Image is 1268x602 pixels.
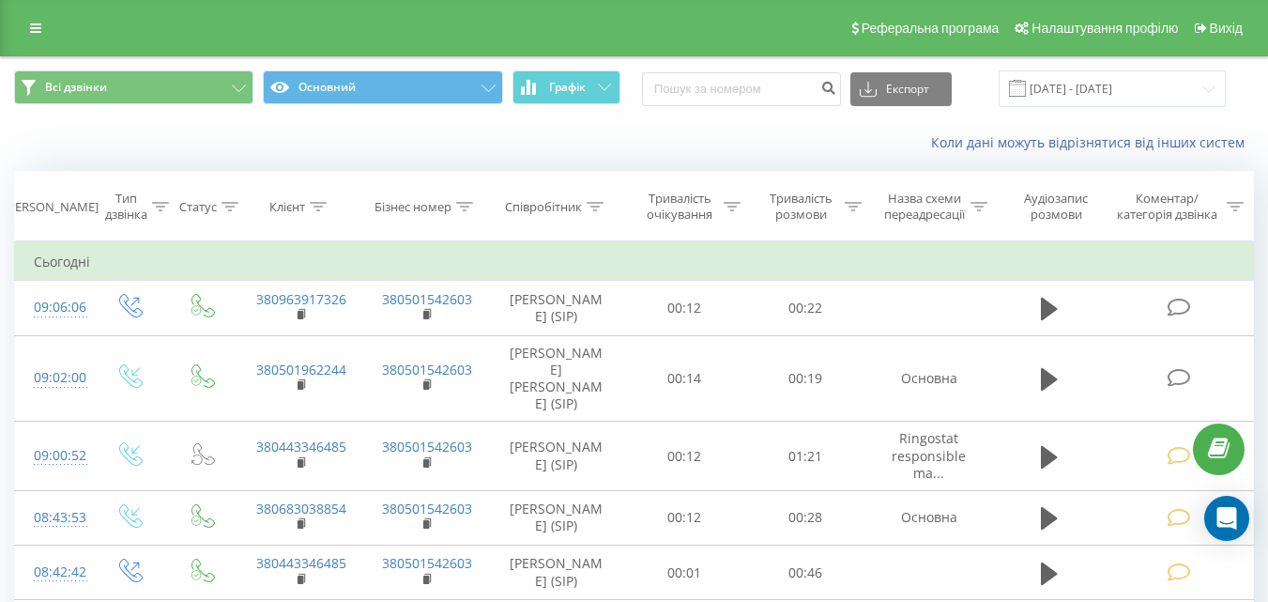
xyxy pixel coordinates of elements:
button: Графік [512,70,620,104]
td: 00:14 [624,335,745,422]
button: Всі дзвінки [14,70,253,104]
div: Аудіозапис розмови [1009,191,1104,223]
div: Статус [179,199,217,215]
input: Пошук за номером [642,72,841,106]
a: 380963917326 [256,290,346,308]
a: 380443346485 [256,554,346,572]
td: 00:01 [624,546,745,600]
div: Тип дзвінка [105,191,147,223]
span: Вихід [1210,21,1243,36]
div: 09:02:00 [34,360,73,396]
td: 00:12 [624,422,745,491]
div: Співробітник [505,199,582,215]
td: 00:46 [745,546,866,600]
span: Ringostat responsible ma... [892,429,966,481]
td: [PERSON_NAME] (SIP) [489,281,624,335]
td: [PERSON_NAME] (SIP) [489,490,624,545]
div: Коментар/категорія дзвінка [1112,191,1222,223]
span: Графік [549,81,586,94]
div: Назва схеми переадресації [883,191,966,223]
td: 00:22 [745,281,866,335]
div: [PERSON_NAME] [4,199,99,215]
button: Основний [263,70,502,104]
a: 380501542603 [382,438,472,455]
a: Коли дані можуть відрізнятися вiд інших систем [931,133,1254,151]
a: 380501542603 [382,361,472,378]
td: Основна [866,335,992,422]
td: [PERSON_NAME] [PERSON_NAME] (SIP) [489,335,624,422]
a: 380501542603 [382,290,472,308]
div: Бізнес номер [374,199,451,215]
td: Сьогодні [15,243,1254,281]
a: 380443346485 [256,438,346,455]
div: 08:43:53 [34,500,73,536]
div: Тривалість розмови [762,191,840,223]
span: Реферальна програма [862,21,1000,36]
td: 01:21 [745,422,866,491]
div: 09:00:52 [34,438,73,474]
a: 380501962244 [256,361,346,378]
span: Налаштування профілю [1031,21,1178,36]
td: 00:12 [624,281,745,335]
span: Всі дзвінки [45,80,107,95]
div: Тривалість очікування [641,191,719,223]
button: Експорт [850,72,952,106]
a: 380501542603 [382,500,472,517]
a: 380683038854 [256,500,346,517]
div: Open Intercom Messenger [1204,496,1249,541]
td: Основна [866,490,992,545]
div: Клієнт [269,199,305,215]
div: 08:42:42 [34,554,73,591]
td: 00:12 [624,490,745,545]
div: 09:06:06 [34,289,73,326]
td: 00:28 [745,490,866,545]
a: 380501542603 [382,554,472,572]
td: 00:19 [745,335,866,422]
td: [PERSON_NAME] (SIP) [489,546,624,600]
td: [PERSON_NAME] (SIP) [489,422,624,491]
